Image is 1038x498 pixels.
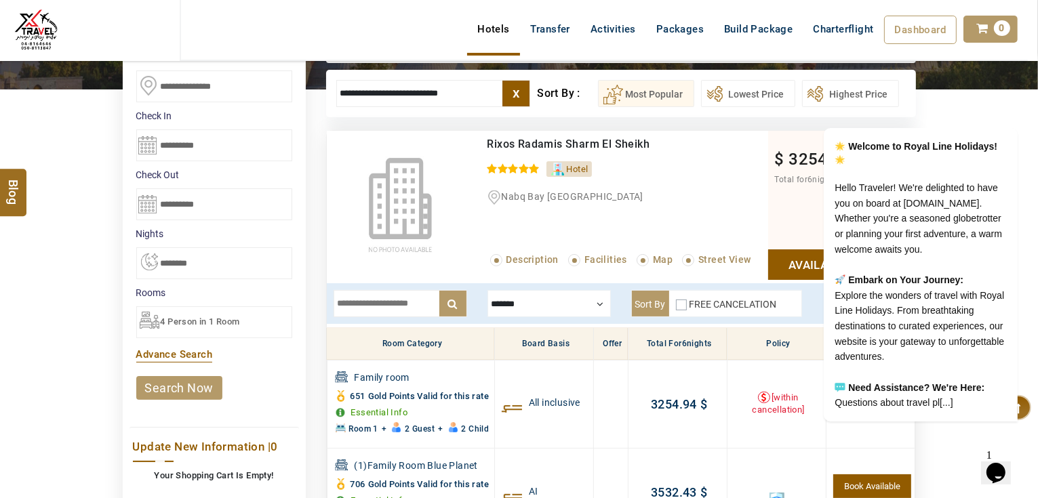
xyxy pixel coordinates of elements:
span: $ [697,397,707,411]
span: 2 Guest [405,424,435,434]
span: (1)Family Room Blue Planet [355,459,491,474]
span: AI [529,484,538,498]
iframe: chat widget [981,444,1024,484]
a: Build Package [714,16,803,43]
span: 4 Person in 1 Room [161,316,240,327]
span: Nabq Bay [GEOGRAPHIC_DATA] [502,191,643,202]
a: Hotels [467,16,519,43]
img: noimage.jpg [327,131,474,280]
button: Lowest Price [701,80,795,107]
span: All inclusive [529,396,580,409]
a: Update New Information |0 [133,438,296,456]
span: Family room [355,371,491,386]
label: Check In [136,109,292,123]
span: Total for nights [775,175,837,184]
a: Essential Info [351,407,408,417]
span: 706 [351,479,365,489]
span: Map [653,254,673,265]
span: Hotel [567,164,588,174]
th: Offer [594,328,628,360]
img: The Royal Line Holidays [10,5,62,57]
span: Street View [698,254,751,265]
span: Room 1 [349,424,378,434]
a: [within cancellation] [752,392,804,415]
a: search now [136,376,222,400]
button: Most Popular [598,80,694,107]
div: Rixos Radamis Sharm El Sheikh [487,138,712,151]
span: 6 [682,339,687,348]
th: Board Basis [494,328,593,360]
span: $ [775,150,784,169]
span: + [438,421,443,438]
span: Blog [5,179,22,190]
a: 1 Units [833,474,911,498]
label: FREE CANCELATION [690,299,777,310]
a: Advance Search [136,348,213,360]
span: Facilities [584,254,627,265]
b: Your Shopping Cart Is Empty! [154,470,273,480]
a: Activities [580,16,646,43]
label: Rooms [136,286,292,299]
a: Transfer [520,16,580,43]
a: Packages [646,16,714,43]
span: Description [506,254,559,265]
span: 0 [271,440,277,453]
label: nights [136,227,292,241]
th: Policy [727,328,826,360]
label: Sort By [632,291,669,316]
a: 3254.94$ [651,397,707,411]
th: Room Category [327,328,494,360]
span: + [382,424,386,434]
a: Show Rooms [768,249,915,280]
span: 651 [351,391,365,401]
span: 2 Child [462,424,490,434]
th: Total for nights [628,328,727,360]
a: Rixos Radamis Sharm El Sheikh [487,138,650,150]
label: Check Out [136,168,292,182]
span: 3254.94 [651,397,697,411]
